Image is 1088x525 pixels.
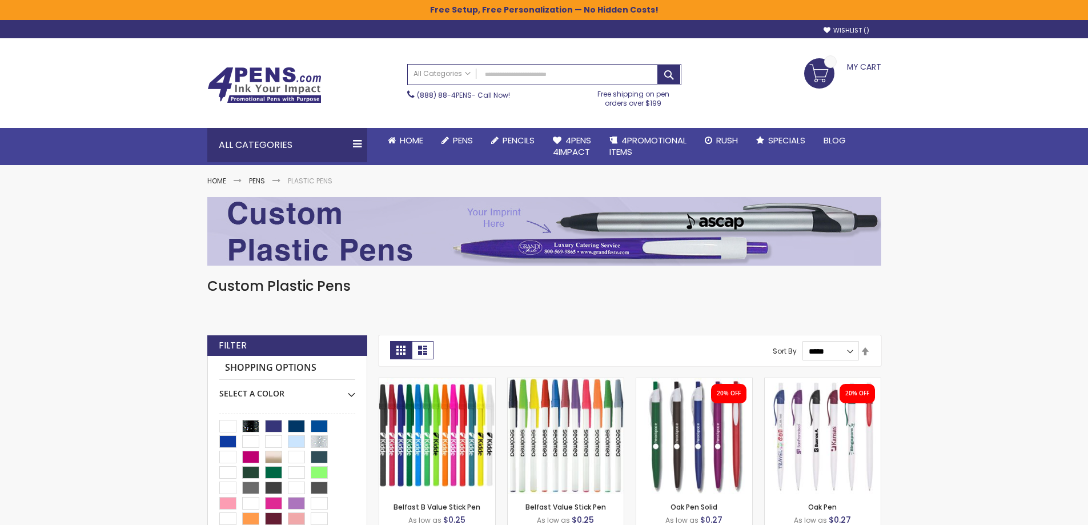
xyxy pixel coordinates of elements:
a: Oak Pen Solid [636,378,752,387]
a: Oak Pen [808,502,837,512]
img: Belfast Value Stick Pen [508,378,624,494]
img: Oak Pen [765,378,881,494]
a: Specials [747,128,814,153]
a: Pens [432,128,482,153]
a: Oak Pen Solid [671,502,717,512]
a: Rush [696,128,747,153]
div: All Categories [207,128,367,162]
span: 4Pens 4impact [553,134,591,158]
span: 4PROMOTIONAL ITEMS [609,134,686,158]
a: Home [207,176,226,186]
span: As low as [665,515,698,525]
span: Rush [716,134,738,146]
strong: Grid [390,341,412,359]
a: Belfast Value Stick Pen [508,378,624,387]
strong: Filter [219,339,247,352]
div: Select A Color [219,380,355,399]
img: Plastic Pens [207,197,881,266]
span: - Call Now! [417,90,510,100]
h1: Custom Plastic Pens [207,277,881,295]
div: 20% OFF [845,390,869,398]
span: Specials [768,134,805,146]
img: Oak Pen Solid [636,378,752,494]
a: Pencils [482,128,544,153]
span: All Categories [413,69,471,78]
a: All Categories [408,65,476,83]
a: Home [379,128,432,153]
a: 4PROMOTIONALITEMS [600,128,696,165]
span: Pens [453,134,473,146]
label: Sort By [773,346,797,356]
a: Belfast B Value Stick Pen [394,502,480,512]
a: Belfast B Value Stick Pen [379,378,495,387]
a: Wishlist [824,26,869,35]
span: As low as [794,515,827,525]
div: 20% OFF [717,390,741,398]
a: Oak Pen [765,378,881,387]
a: (888) 88-4PENS [417,90,472,100]
strong: Shopping Options [219,356,355,380]
span: As low as [537,515,570,525]
a: Pens [249,176,265,186]
img: 4Pens Custom Pens and Promotional Products [207,67,322,103]
strong: Plastic Pens [288,176,332,186]
span: Home [400,134,423,146]
span: As low as [408,515,441,525]
a: Blog [814,128,855,153]
div: Free shipping on pen orders over $199 [585,85,681,108]
span: Blog [824,134,846,146]
a: Belfast Value Stick Pen [525,502,606,512]
img: Belfast B Value Stick Pen [379,378,495,494]
span: Pencils [503,134,535,146]
a: 4Pens4impact [544,128,600,165]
